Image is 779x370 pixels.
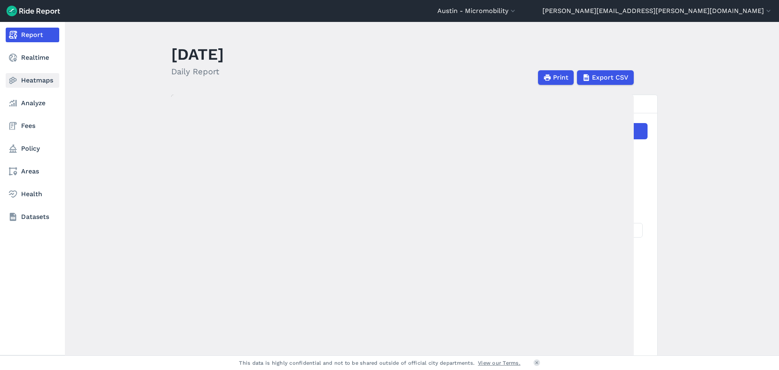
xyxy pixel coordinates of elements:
[538,70,574,85] button: Print
[171,43,224,65] h1: [DATE]
[6,119,59,133] a: Fees
[437,6,517,16] button: Austin - Micromobility
[6,96,59,110] a: Analyze
[6,210,59,224] a: Datasets
[6,73,59,88] a: Heatmaps
[171,65,224,78] h2: Daily Report
[542,6,773,16] button: [PERSON_NAME][EMAIL_ADDRESS][PERSON_NAME][DOMAIN_NAME]
[6,50,59,65] a: Realtime
[6,187,59,201] a: Health
[553,73,568,82] span: Print
[577,70,634,85] button: Export CSV
[6,28,59,42] a: Report
[478,359,521,367] a: View our Terms.
[6,164,59,179] a: Areas
[6,6,60,16] img: Ride Report
[592,73,628,82] span: Export CSV
[6,141,59,156] a: Policy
